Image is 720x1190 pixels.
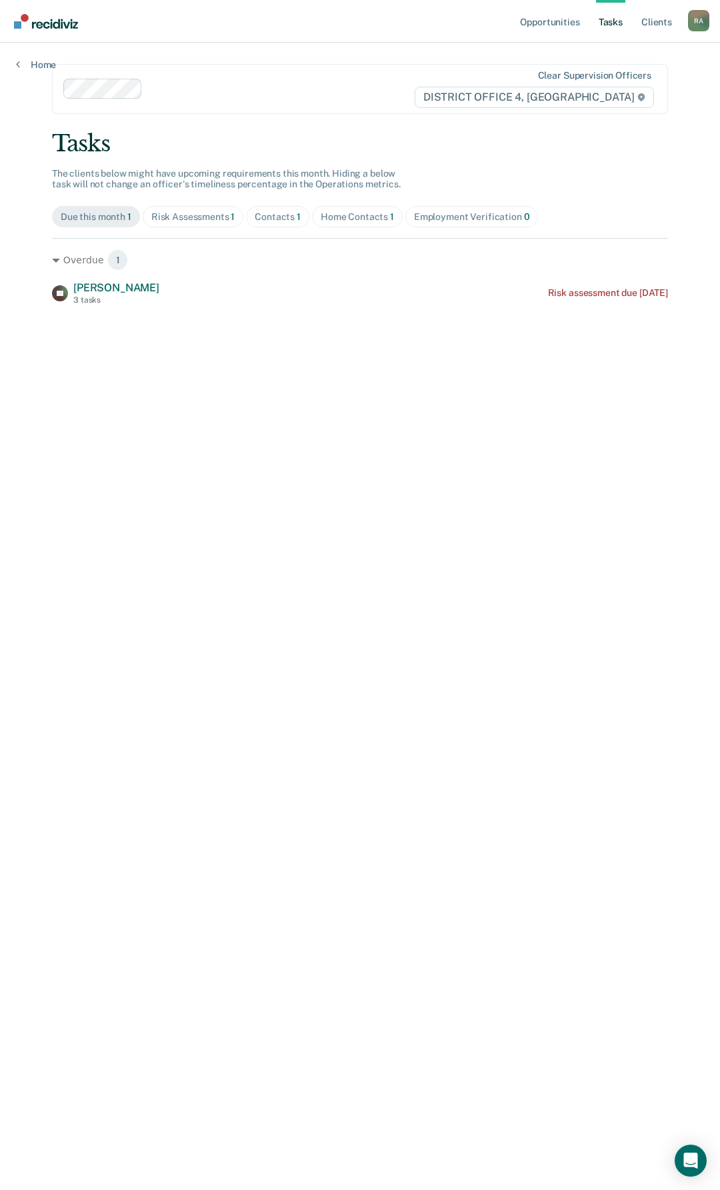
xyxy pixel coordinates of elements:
span: [PERSON_NAME] [73,281,159,294]
div: R A [688,10,709,31]
div: Contacts [255,211,301,223]
span: The clients below might have upcoming requirements this month. Hiding a below task will not chang... [52,168,401,190]
div: Open Intercom Messenger [675,1145,707,1177]
div: Risk assessment due [DATE] [548,287,668,299]
span: DISTRICT OFFICE 4, [GEOGRAPHIC_DATA] [415,87,654,108]
span: 1 [231,211,235,222]
a: Home [16,59,56,71]
span: 1 [107,249,129,271]
span: 1 [390,211,394,222]
div: Overdue 1 [52,249,668,271]
div: Due this month [61,211,131,223]
button: Profile dropdown button [688,10,709,31]
div: Home Contacts [321,211,394,223]
span: 1 [297,211,301,222]
div: Employment Verification [414,211,530,223]
div: Risk Assessments [151,211,235,223]
div: Clear supervision officers [538,70,651,81]
div: Tasks [52,130,668,157]
span: 1 [127,211,131,222]
span: 0 [524,211,530,222]
img: Recidiviz [14,14,78,29]
div: 3 tasks [73,295,159,305]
